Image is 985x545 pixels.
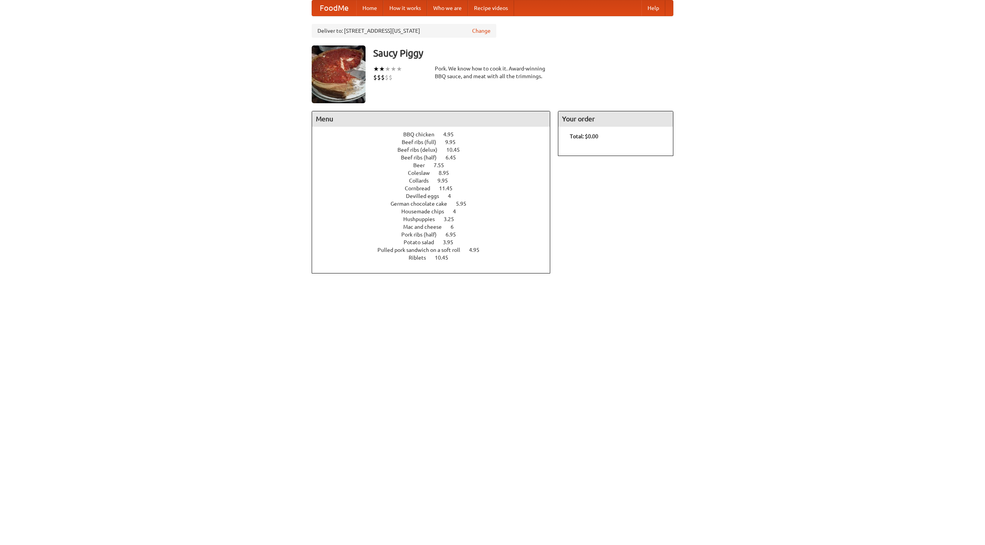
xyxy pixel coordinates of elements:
a: BBQ chicken 4.95 [403,131,468,138]
a: Beef ribs (full) 9.95 [402,139,470,145]
span: Pulled pork sandwich on a soft roll [377,247,468,253]
a: Collards 9.95 [409,178,462,184]
li: ★ [373,65,379,73]
span: Pork ribs (half) [401,231,444,238]
b: Total: $0.00 [570,133,598,139]
h4: Your order [558,111,673,127]
a: Pulled pork sandwich on a soft roll 4.95 [377,247,494,253]
a: Help [641,0,665,16]
li: $ [373,73,377,82]
li: $ [389,73,392,82]
span: Hushpuppies [403,216,442,222]
div: Deliver to: [STREET_ADDRESS][US_STATE] [312,24,496,38]
a: Recipe videos [468,0,514,16]
span: 6.45 [446,154,464,161]
span: 4.95 [469,247,487,253]
span: 3.95 [443,239,461,245]
span: Beef ribs (delux) [397,147,445,153]
span: German chocolate cake [391,201,455,207]
span: 10.45 [446,147,467,153]
a: Devilled eggs 4 [406,193,465,199]
span: Beef ribs (full) [402,139,444,145]
img: angular.jpg [312,45,366,103]
span: 10.45 [435,255,456,261]
h4: Menu [312,111,550,127]
li: ★ [396,65,402,73]
span: BBQ chicken [403,131,442,138]
span: 9.95 [445,139,463,145]
a: Who we are [427,0,468,16]
a: Change [472,27,491,35]
span: 5.95 [456,201,474,207]
a: Potato salad 3.95 [404,239,467,245]
a: Beef ribs (delux) 10.45 [397,147,474,153]
a: Hushpuppies 3.25 [403,216,468,222]
a: Riblets 10.45 [409,255,462,261]
span: 4 [448,193,459,199]
a: Beef ribs (half) 6.45 [401,154,470,161]
span: 3.25 [444,216,462,222]
div: Pork. We know how to cook it. Award-winning BBQ sauce, and meat with all the trimmings. [435,65,550,80]
li: ★ [379,65,385,73]
span: Beer [413,162,432,168]
a: Beer 7.55 [413,162,458,168]
span: Beef ribs (half) [401,154,444,161]
span: Riblets [409,255,434,261]
span: 4 [453,208,464,215]
span: 11.45 [439,185,460,191]
span: 6 [451,224,461,230]
a: Pork ribs (half) 6.95 [401,231,470,238]
span: Collards [409,178,436,184]
span: Housemade chips [401,208,452,215]
a: Home [356,0,383,16]
a: Cornbread 11.45 [405,185,467,191]
span: 6.95 [446,231,464,238]
a: Coleslaw 8.95 [408,170,463,176]
span: Potato salad [404,239,442,245]
span: Cornbread [405,185,438,191]
a: Housemade chips 4 [401,208,470,215]
span: 8.95 [439,170,457,176]
span: Mac and cheese [403,224,449,230]
span: 4.95 [443,131,461,138]
span: 9.95 [437,178,456,184]
span: Coleslaw [408,170,437,176]
li: $ [381,73,385,82]
a: German chocolate cake 5.95 [391,201,481,207]
li: ★ [391,65,396,73]
span: 7.55 [434,162,452,168]
li: ★ [385,65,391,73]
li: $ [385,73,389,82]
h3: Saucy Piggy [373,45,673,61]
a: How it works [383,0,427,16]
li: $ [377,73,381,82]
span: Devilled eggs [406,193,447,199]
a: FoodMe [312,0,356,16]
a: Mac and cheese 6 [403,224,468,230]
